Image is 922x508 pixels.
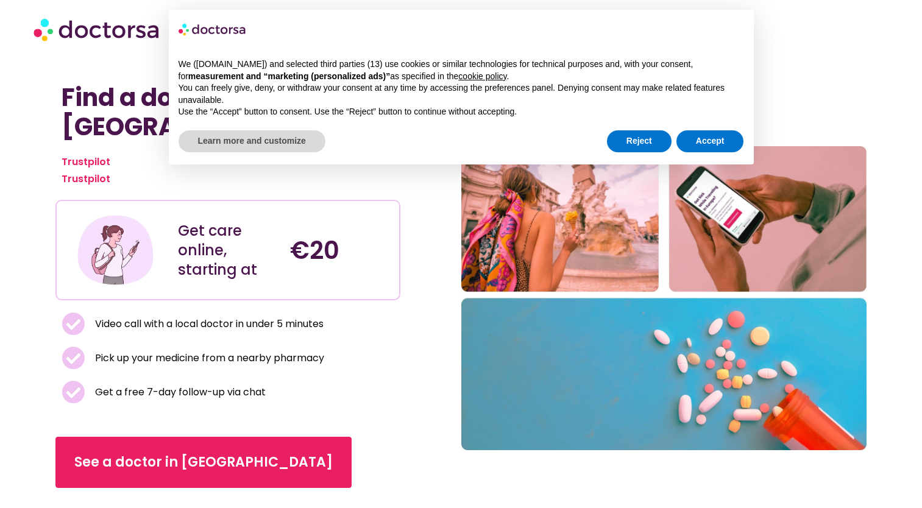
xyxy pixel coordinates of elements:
[62,155,110,169] a: Trustpilot
[676,130,744,152] button: Accept
[62,83,394,141] h1: Find a doctor near me in [GEOGRAPHIC_DATA]
[179,58,744,82] p: We ([DOMAIN_NAME]) and selected third parties (13) use cookies or similar technologies for techni...
[76,210,155,290] img: Illustration depicting a young woman in a casual outfit, engaged with her smartphone. She has a p...
[55,437,352,488] a: See a doctor in [GEOGRAPHIC_DATA]
[179,130,325,152] button: Learn more and customize
[607,130,672,152] button: Reject
[461,146,867,450] img: A collage of three pictures. Healthy female traveler enjoying her vacation in Rome, Italy. Someon...
[188,71,390,81] strong: measurement and “marketing (personalized ads)”
[290,236,390,265] h4: €20
[92,350,324,367] span: Pick up your medicine from a nearby pharmacy
[62,172,110,186] a: Trustpilot
[179,106,744,118] p: Use the “Accept” button to consent. Use the “Reject” button to continue without accepting.
[74,453,333,472] span: See a doctor in [GEOGRAPHIC_DATA]
[179,19,247,39] img: logo
[178,221,278,280] div: Get care online, starting at
[458,71,506,81] a: cookie policy
[92,384,266,401] span: Get a free 7-day follow-up via chat
[92,316,324,333] span: Video call with a local doctor in under 5 minutes
[179,82,744,106] p: You can freely give, deny, or withdraw your consent at any time by accessing the preferences pane...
